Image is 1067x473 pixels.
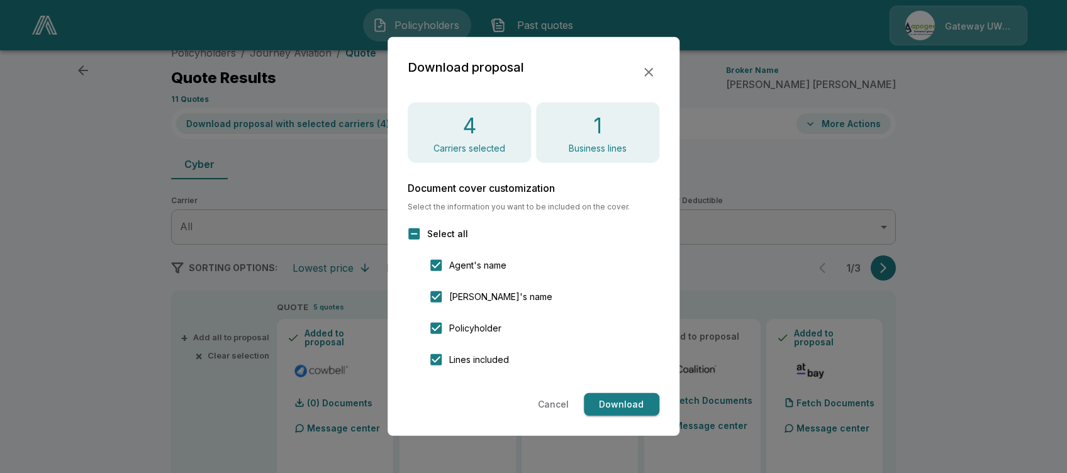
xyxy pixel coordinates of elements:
[427,227,468,240] span: Select all
[433,144,505,153] p: Carriers selected
[463,113,476,139] h4: 4
[533,393,574,416] button: Cancel
[408,57,524,77] h2: Download proposal
[408,203,659,211] span: Select the information you want to be included on the cover.
[449,290,552,303] span: [PERSON_NAME]'s name
[449,259,506,272] span: Agent's name
[584,393,659,416] button: Download
[569,144,627,153] p: Business lines
[408,183,659,193] h6: Document cover customization
[449,353,509,366] span: Lines included
[593,113,602,139] h4: 1
[449,321,501,335] span: Policyholder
